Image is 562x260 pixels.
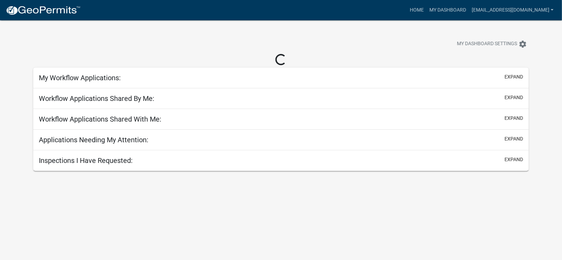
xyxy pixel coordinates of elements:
h5: My Workflow Applications: [39,74,121,82]
h5: Workflow Applications Shared By Me: [39,94,154,103]
a: [EMAIL_ADDRESS][DOMAIN_NAME] [469,4,556,17]
h5: Applications Needing My Attention: [39,136,148,144]
a: Home [407,4,427,17]
button: expand [505,94,523,101]
h5: Inspections I Have Requested: [39,156,133,165]
button: expand [505,73,523,81]
a: My Dashboard [427,4,469,17]
h5: Workflow Applications Shared With Me: [39,115,161,123]
button: expand [505,156,523,163]
span: My Dashboard Settings [457,40,517,48]
button: expand [505,135,523,143]
i: settings [519,40,527,48]
button: expand [505,115,523,122]
button: My Dashboard Settingssettings [451,37,533,51]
